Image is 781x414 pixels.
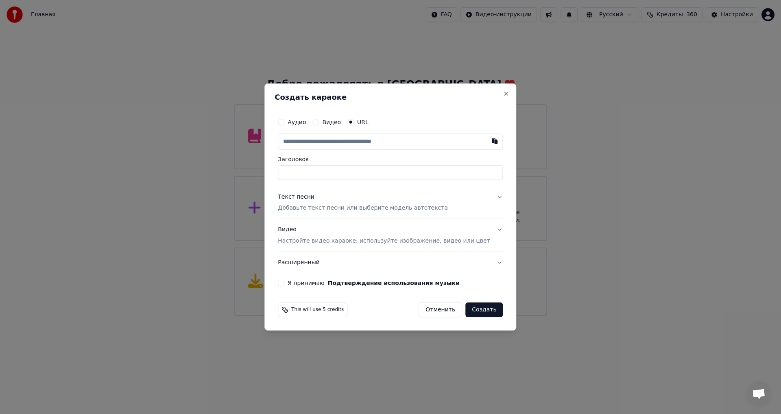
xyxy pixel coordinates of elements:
[419,302,462,317] button: Отменить
[278,237,490,245] p: Настройте видео караоке: используйте изображение, видео или цвет
[278,226,490,245] div: Видео
[465,302,503,317] button: Создать
[288,119,306,125] label: Аудио
[328,280,460,286] button: Я принимаю
[288,280,460,286] label: Я принимаю
[357,119,369,125] label: URL
[322,119,341,125] label: Видео
[278,156,503,162] label: Заголовок
[275,94,506,101] h2: Создать караоке
[278,204,448,212] p: Добавьте текст песни или выберите модель автотекста
[278,193,314,201] div: Текст песни
[278,219,503,252] button: ВидеоНастройте видео караоке: используйте изображение, видео или цвет
[278,252,503,273] button: Расширенный
[291,307,344,313] span: This will use 5 credits
[278,186,503,219] button: Текст песниДобавьте текст песни или выберите модель автотекста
